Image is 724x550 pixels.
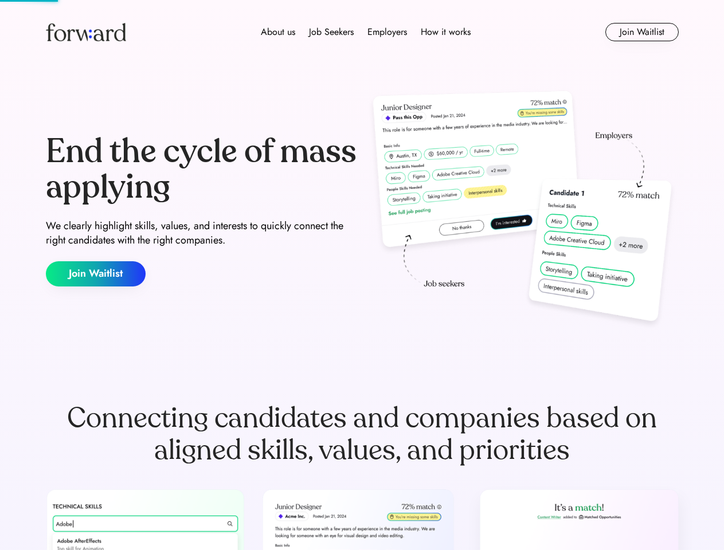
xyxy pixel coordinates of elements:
img: hero-image.png [367,87,679,333]
img: Forward logo [46,23,126,41]
div: Connecting candidates and companies based on aligned skills, values, and priorities [46,402,679,466]
div: End the cycle of mass applying [46,134,358,205]
div: About us [261,25,295,39]
div: Employers [367,25,407,39]
div: We clearly highlight skills, values, and interests to quickly connect the right candidates with t... [46,219,358,247]
div: How it works [421,25,471,39]
button: Join Waitlist [46,261,146,286]
button: Join Waitlist [605,23,679,41]
div: Job Seekers [309,25,354,39]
